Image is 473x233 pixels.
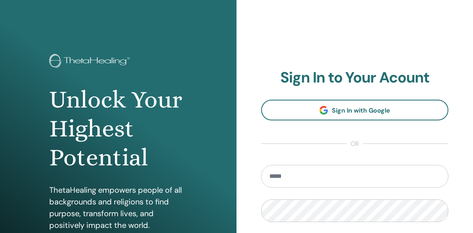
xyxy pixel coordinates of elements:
[347,139,363,149] span: or
[332,106,390,115] span: Sign In with Google
[49,85,187,172] h1: Unlock Your Highest Potential
[261,69,448,87] h2: Sign In to Your Acount
[261,100,448,120] a: Sign In with Google
[49,184,187,231] p: ThetaHealing empowers people of all backgrounds and religions to find purpose, transform lives, a...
